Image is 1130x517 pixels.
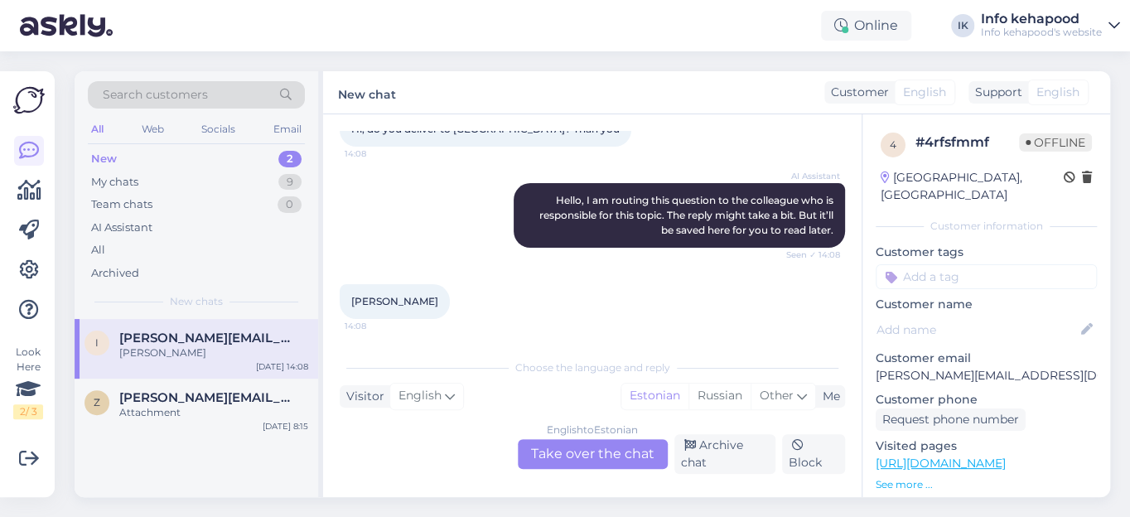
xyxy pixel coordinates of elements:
div: IK [951,14,974,37]
a: Info kehapoodInfo kehapood's website [981,12,1120,39]
span: i [95,336,99,349]
div: Take over the chat [518,439,668,469]
span: z [94,396,100,408]
div: Estonian [621,384,688,408]
div: [GEOGRAPHIC_DATA], [GEOGRAPHIC_DATA] [881,169,1064,204]
div: Block [782,434,845,474]
div: 0 [278,196,302,213]
div: Look Here [13,345,43,419]
p: Customer name [876,296,1097,313]
span: Search customers [103,86,208,104]
p: Customer email [876,350,1097,367]
span: 4 [890,138,896,151]
span: Other [760,388,794,403]
input: Add a tag [876,264,1097,289]
div: Customer [824,84,889,101]
div: 9 [278,174,302,191]
input: Add name [876,321,1078,339]
div: English to Estonian [547,423,638,437]
span: English [398,387,442,405]
a: [URL][DOMAIN_NAME] [876,456,1006,471]
span: AI Assistant [778,170,840,182]
p: Visited pages [876,437,1097,455]
span: ivana@brunli.com [119,331,292,345]
span: Offline [1019,133,1092,152]
div: Me [816,388,840,405]
span: zhanna@avaster.ee [119,390,292,405]
span: 14:08 [345,147,407,160]
span: 14:08 [345,320,407,332]
div: Web [138,118,167,140]
span: Seen ✓ 14:08 [778,249,840,261]
div: Email [270,118,305,140]
label: New chat [338,81,396,104]
img: Askly Logo [13,85,45,116]
div: Request phone number [876,408,1026,431]
p: See more ... [876,477,1097,492]
div: Customer information [876,219,1097,234]
div: Visitor [340,388,384,405]
div: 2 [278,151,302,167]
div: My chats [91,174,138,191]
div: Russian [688,384,751,408]
span: [PERSON_NAME] [351,295,438,307]
div: All [91,242,105,258]
span: New chats [170,294,223,309]
div: Choose the language and reply [340,360,845,375]
div: Info kehapood [981,12,1102,26]
div: Socials [198,118,239,140]
div: New [91,151,117,167]
div: AI Assistant [91,220,152,236]
span: English [1036,84,1079,101]
div: Archived [91,265,139,282]
div: Team chats [91,196,152,213]
div: [PERSON_NAME] [119,345,308,360]
div: Archive chat [674,434,776,474]
div: [DATE] 8:15 [263,420,308,432]
div: Attachment [119,405,308,420]
div: Online [821,11,911,41]
p: Customer phone [876,391,1097,408]
span: Hello, I am routing this question to the colleague who is responsible for this topic. The reply m... [539,194,836,236]
div: [DATE] 14:08 [256,360,308,373]
div: Info kehapood's website [981,26,1102,39]
div: # 4rfsfmmf [915,133,1019,152]
div: Support [968,84,1022,101]
div: All [88,118,107,140]
span: English [903,84,946,101]
p: Customer tags [876,244,1097,261]
p: [PERSON_NAME][EMAIL_ADDRESS][DOMAIN_NAME] [876,367,1097,384]
div: 2 / 3 [13,404,43,419]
